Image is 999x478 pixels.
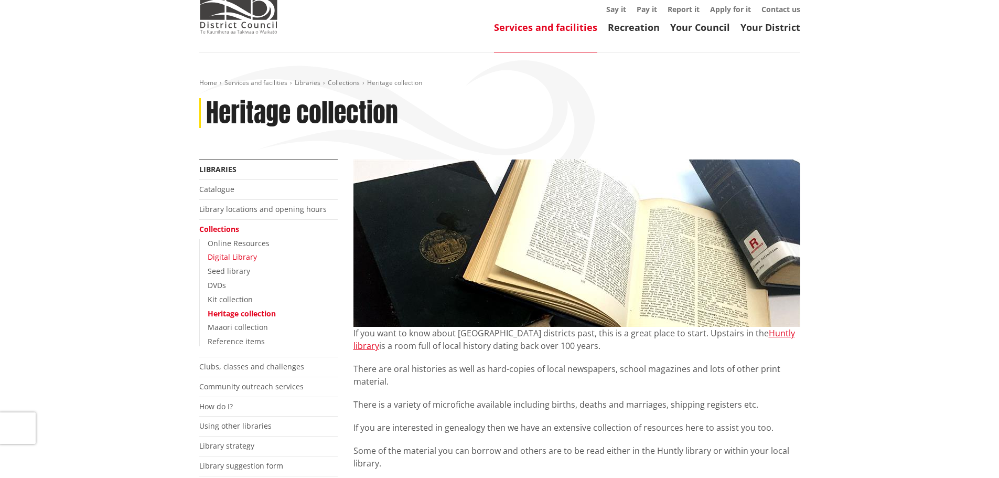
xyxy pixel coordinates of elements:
img: heritage-collection [353,160,800,327]
a: Community outreach services [199,381,304,391]
a: How do I? [199,401,233,411]
a: Seed library [208,266,250,276]
a: Report it [668,4,700,14]
a: Using other libraries [199,421,272,431]
h1: Heritage collection [206,98,398,129]
a: Your District [740,21,800,34]
a: Services and facilities [494,21,597,34]
a: Apply for it [710,4,751,14]
a: Collections [328,78,360,87]
a: Heritage collection [208,309,276,318]
a: Pay it [637,4,657,14]
nav: breadcrumb [199,79,800,88]
a: Library suggestion form [199,461,283,471]
iframe: Messenger Launcher [951,434,989,472]
p: If you want to know about [GEOGRAPHIC_DATA] districts past, this is a great place to start. Upsta... [353,327,800,352]
a: Collections [199,224,239,234]
a: Library strategy [199,441,254,451]
a: Catalogue [199,184,234,194]
a: Reference items [208,336,265,346]
a: Kit collection [208,294,253,304]
a: Say it [606,4,626,14]
a: Online Resources [208,238,270,248]
span: Heritage collection [367,78,422,87]
a: Libraries [199,164,237,174]
p: There is a variety of microfiche available including births, deaths and marriages, shipping regis... [353,398,800,411]
a: Maaori collection [208,322,268,332]
a: Recreation [608,21,660,34]
a: Huntly library [353,327,795,352]
a: Libraries [295,78,320,87]
p: Some of the material you can borrow and others are to be read either in the Huntly library or wit... [353,444,800,470]
a: Services and facilities [224,78,287,87]
a: Library locations and opening hours [199,204,327,214]
a: Contact us [761,4,800,14]
a: Your Council [670,21,730,34]
a: Digital Library [208,252,257,262]
p: There are oral histories as well as hard-copies of local newspapers, school magazines and lots of... [353,363,800,388]
a: Home [199,78,217,87]
p: If you are interested in genealogy then we have an extensive collection of resources here to assi... [353,421,800,434]
a: Clubs, classes and challenges [199,362,304,371]
a: DVDs [208,280,226,290]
